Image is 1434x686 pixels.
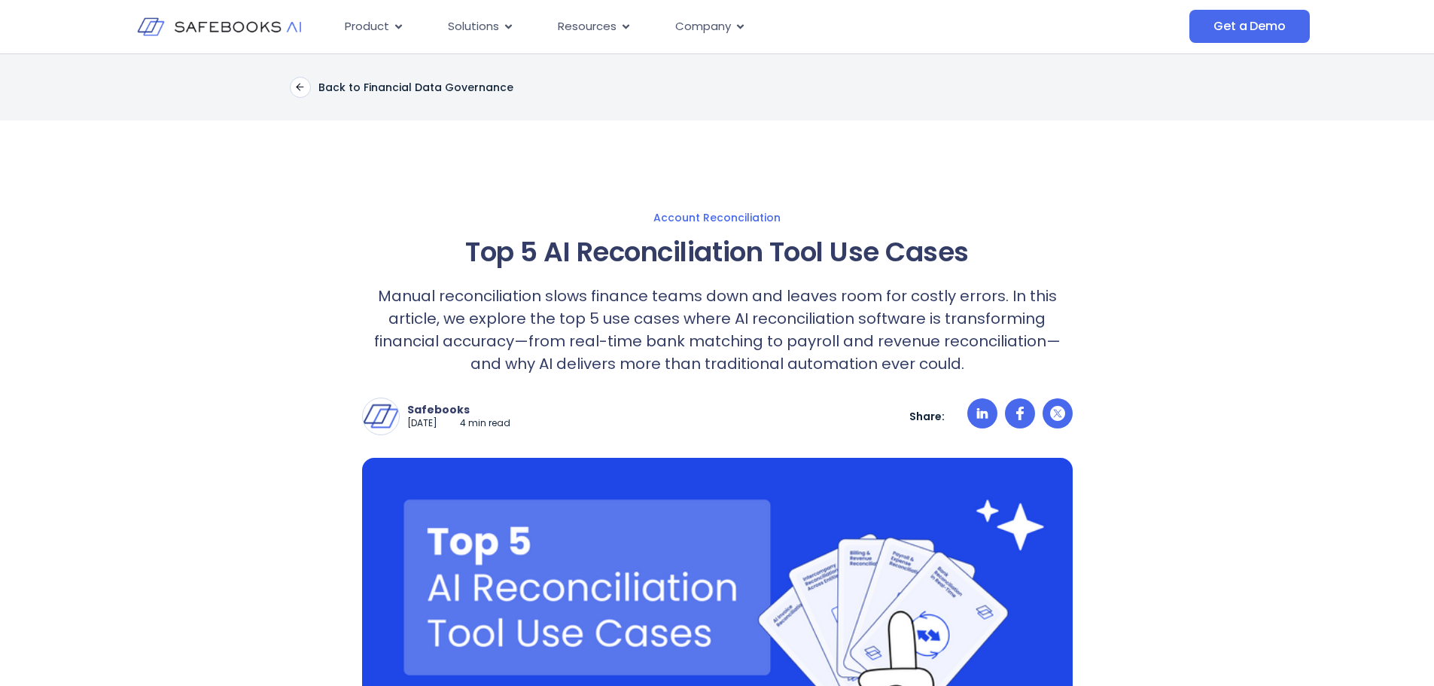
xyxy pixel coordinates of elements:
[215,211,1220,224] a: Account Reconciliation
[675,18,731,35] span: Company
[362,285,1073,375] p: Manual reconciliation slows finance teams down and leaves room for costly errors. In this article...
[363,398,399,434] img: Safebooks
[318,81,513,94] p: Back to Financial Data Governance
[460,417,510,430] p: 4 min read
[345,18,389,35] span: Product
[290,77,513,98] a: Back to Financial Data Governance
[558,18,617,35] span: Resources
[1213,19,1285,34] span: Get a Demo
[448,18,499,35] span: Solutions
[407,403,510,416] p: Safebooks
[407,417,437,430] p: [DATE]
[909,410,945,423] p: Share:
[333,12,1039,41] nav: Menu
[362,232,1073,273] h1: Top 5 AI Reconciliation Tool Use Cases
[333,12,1039,41] div: Menu Toggle
[1189,10,1309,43] a: Get a Demo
